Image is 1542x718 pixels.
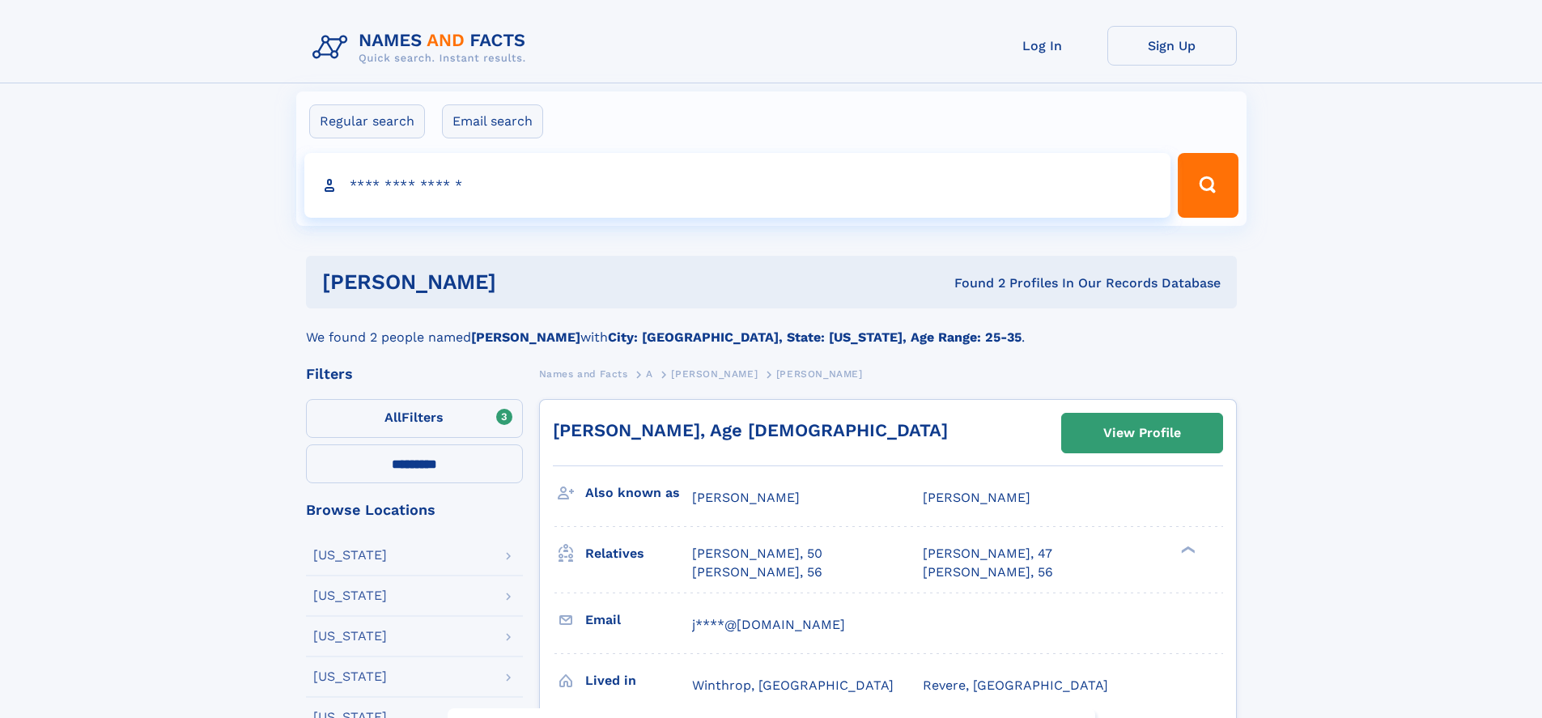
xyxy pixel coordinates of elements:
a: View Profile [1062,414,1222,452]
a: Names and Facts [539,363,628,384]
img: Logo Names and Facts [306,26,539,70]
div: [US_STATE] [313,630,387,643]
h3: Email [585,606,692,634]
div: Found 2 Profiles In Our Records Database [725,274,1221,292]
b: [PERSON_NAME] [471,329,580,345]
a: [PERSON_NAME], Age [DEMOGRAPHIC_DATA] [553,420,948,440]
h3: Relatives [585,540,692,567]
span: [PERSON_NAME] [671,368,758,380]
a: [PERSON_NAME], 56 [923,563,1053,581]
label: Regular search [309,104,425,138]
a: Sign Up [1107,26,1237,66]
div: View Profile [1103,414,1181,452]
span: [PERSON_NAME] [776,368,863,380]
button: Search Button [1178,153,1238,218]
b: City: [GEOGRAPHIC_DATA], State: [US_STATE], Age Range: 25-35 [608,329,1022,345]
span: Revere, [GEOGRAPHIC_DATA] [923,678,1108,693]
h3: Also known as [585,479,692,507]
a: [PERSON_NAME], 47 [923,545,1052,563]
span: All [384,410,401,425]
span: Winthrop, [GEOGRAPHIC_DATA] [692,678,894,693]
label: Filters [306,399,523,438]
div: [US_STATE] [313,670,387,683]
span: [PERSON_NAME] [692,490,800,505]
span: [PERSON_NAME] [923,490,1030,505]
label: Email search [442,104,543,138]
a: [PERSON_NAME], 56 [692,563,822,581]
div: [US_STATE] [313,589,387,602]
div: ❯ [1177,545,1196,555]
a: [PERSON_NAME], 50 [692,545,822,563]
a: Log In [978,26,1107,66]
div: Filters [306,367,523,381]
div: Browse Locations [306,503,523,517]
a: A [646,363,653,384]
h3: Lived in [585,667,692,695]
a: [PERSON_NAME] [671,363,758,384]
div: We found 2 people named with . [306,308,1237,347]
input: search input [304,153,1171,218]
span: A [646,368,653,380]
h1: [PERSON_NAME] [322,272,725,292]
div: [US_STATE] [313,549,387,562]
